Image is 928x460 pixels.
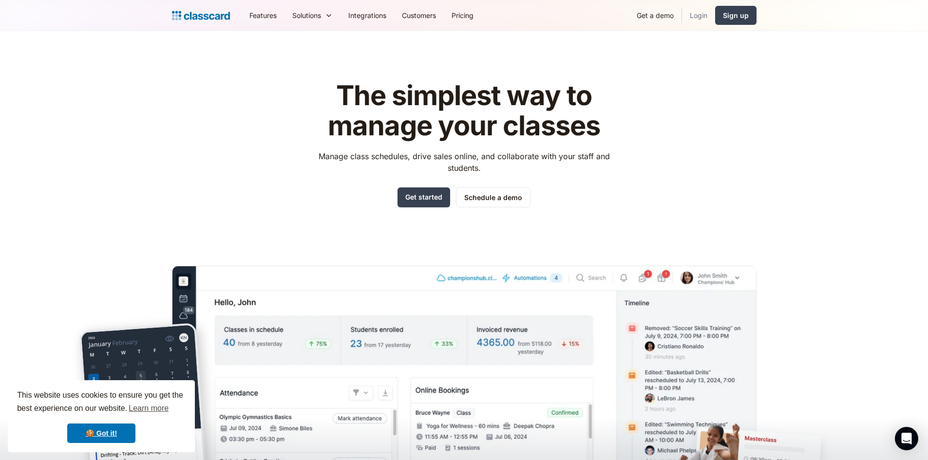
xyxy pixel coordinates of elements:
[394,4,444,26] a: Customers
[127,401,170,416] a: learn more about cookies
[341,4,394,26] a: Integrations
[17,389,186,416] span: This website uses cookies to ensure you get the best experience on our website.
[682,4,715,26] a: Login
[456,187,530,207] a: Schedule a demo
[172,9,230,22] a: home
[398,187,450,207] a: Get started
[67,423,135,443] a: dismiss cookie message
[8,380,195,452] div: cookieconsent
[444,4,481,26] a: Pricing
[895,427,918,450] div: Open Intercom Messenger
[715,6,757,25] a: Sign up
[242,4,284,26] a: Features
[284,4,341,26] div: Solutions
[723,10,749,20] div: Sign up
[309,150,619,174] p: Manage class schedules, drive sales online, and collaborate with your staff and students.
[309,81,619,141] h1: The simplest way to manage your classes
[292,10,321,20] div: Solutions
[629,4,682,26] a: Get a demo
